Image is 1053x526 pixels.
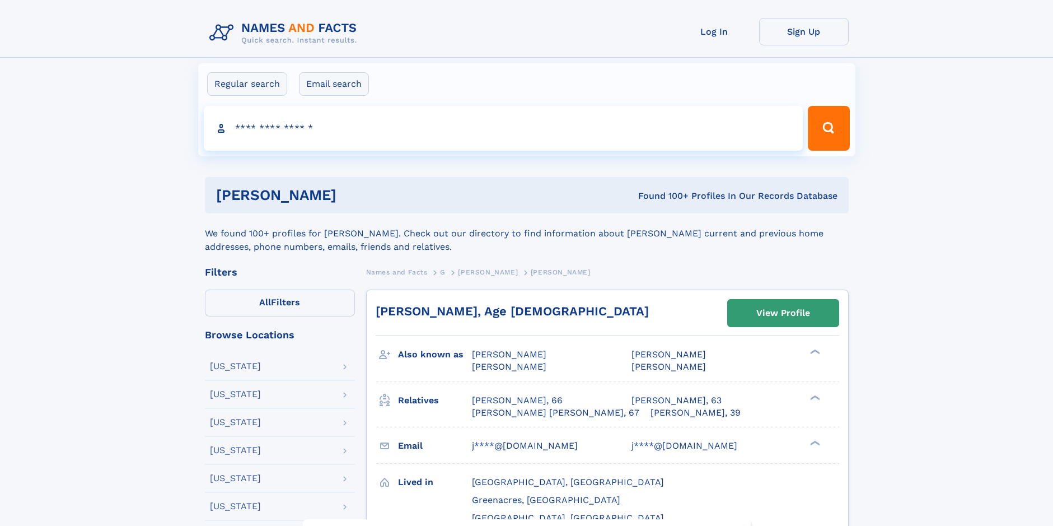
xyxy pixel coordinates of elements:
[205,267,355,277] div: Filters
[210,390,261,399] div: [US_STATE]
[440,265,446,279] a: G
[670,18,759,45] a: Log In
[205,213,849,254] div: We found 100+ profiles for [PERSON_NAME]. Check out our directory to find information about [PERS...
[728,300,839,327] a: View Profile
[458,268,518,276] span: [PERSON_NAME]
[216,188,488,202] h1: [PERSON_NAME]
[204,106,803,151] input: search input
[210,502,261,511] div: [US_STATE]
[531,268,591,276] span: [PERSON_NAME]
[472,394,563,407] a: [PERSON_NAME], 66
[631,349,706,360] span: [PERSON_NAME]
[756,300,810,326] div: View Profile
[376,304,649,318] a: [PERSON_NAME], Age [DEMOGRAPHIC_DATA]
[210,446,261,455] div: [US_STATE]
[398,436,472,455] h3: Email
[472,495,620,505] span: Greenacres, [GEOGRAPHIC_DATA]
[487,190,837,202] div: Found 100+ Profiles In Our Records Database
[207,72,287,96] label: Regular search
[472,513,664,523] span: [GEOGRAPHIC_DATA], [GEOGRAPHIC_DATA]
[808,106,849,151] button: Search Button
[807,439,821,446] div: ❯
[807,394,821,401] div: ❯
[472,349,546,360] span: [PERSON_NAME]
[210,418,261,427] div: [US_STATE]
[631,394,722,407] a: [PERSON_NAME], 63
[205,18,366,48] img: Logo Names and Facts
[366,265,428,279] a: Names and Facts
[472,477,664,487] span: [GEOGRAPHIC_DATA], [GEOGRAPHIC_DATA]
[210,474,261,483] div: [US_STATE]
[807,348,821,356] div: ❯
[205,290,355,316] label: Filters
[299,72,369,96] label: Email search
[259,297,271,308] span: All
[458,265,518,279] a: [PERSON_NAME]
[398,473,472,492] h3: Lived in
[759,18,849,45] a: Sign Up
[650,407,741,419] a: [PERSON_NAME], 39
[440,268,446,276] span: G
[205,330,355,340] div: Browse Locations
[210,362,261,371] div: [US_STATE]
[398,345,472,364] h3: Also known as
[472,361,546,372] span: [PERSON_NAME]
[631,361,706,372] span: [PERSON_NAME]
[472,407,639,419] a: [PERSON_NAME] [PERSON_NAME], 67
[398,391,472,410] h3: Relatives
